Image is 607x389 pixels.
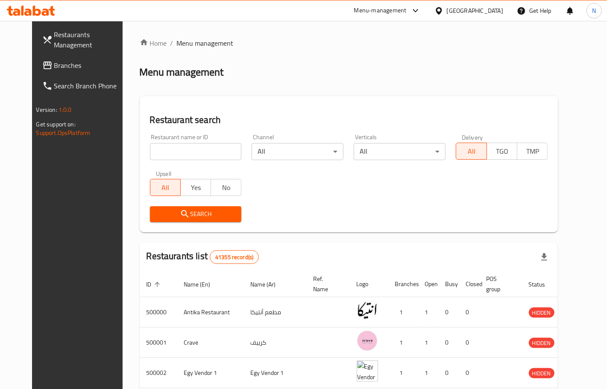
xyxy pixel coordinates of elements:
[418,297,439,328] td: 1
[140,297,177,328] td: 500000
[388,271,418,297] th: Branches
[487,143,517,160] button: TGO
[388,328,418,358] td: 1
[177,297,244,328] td: Antika Restaurant
[314,274,340,294] span: Ref. Name
[140,65,224,79] h2: Menu management
[439,297,459,328] td: 0
[177,328,244,358] td: Crave
[147,279,163,290] span: ID
[211,179,241,196] button: No
[357,360,378,382] img: Egy Vendor 1
[140,38,167,48] a: Home
[439,328,459,358] td: 0
[350,271,388,297] th: Logo
[157,209,235,219] span: Search
[54,81,126,91] span: Search Branch Phone
[244,328,307,358] td: كرييف
[140,358,177,388] td: 500002
[529,338,554,348] span: HIDDEN
[357,330,378,351] img: Crave
[418,328,439,358] td: 1
[140,38,558,48] nav: breadcrumb
[35,55,133,76] a: Branches
[460,145,483,158] span: All
[214,181,238,194] span: No
[529,279,557,290] span: Status
[54,60,126,70] span: Branches
[154,181,177,194] span: All
[170,38,173,48] li: /
[35,76,133,96] a: Search Branch Phone
[462,134,483,140] label: Delivery
[447,6,503,15] div: [GEOGRAPHIC_DATA]
[244,297,307,328] td: مطعم أنتيكا
[180,179,211,196] button: Yes
[354,6,407,16] div: Menu-management
[439,358,459,388] td: 0
[36,119,76,130] span: Get support on:
[529,369,554,378] span: HIDDEN
[459,328,480,358] td: 0
[592,6,596,15] span: N
[147,250,259,264] h2: Restaurants list
[244,358,307,388] td: Egy Vendor 1
[529,308,554,318] span: HIDDEN
[490,145,514,158] span: TGO
[156,170,172,176] label: Upsell
[251,279,287,290] span: Name (Ar)
[150,114,548,126] h2: Restaurant search
[459,297,480,328] td: 0
[354,143,446,160] div: All
[418,271,439,297] th: Open
[59,104,72,115] span: 1.0.0
[150,143,242,160] input: Search for restaurant name or ID..
[150,179,181,196] button: All
[140,328,177,358] td: 500001
[210,253,258,261] span: 41355 record(s)
[150,206,242,222] button: Search
[521,145,544,158] span: TMP
[252,143,343,160] div: All
[388,358,418,388] td: 1
[487,274,512,294] span: POS group
[36,104,57,115] span: Version:
[357,300,378,321] img: Antika Restaurant
[388,297,418,328] td: 1
[177,358,244,388] td: Egy Vendor 1
[459,358,480,388] td: 0
[184,181,208,194] span: Yes
[35,24,133,55] a: Restaurants Management
[459,271,480,297] th: Closed
[210,250,259,264] div: Total records count
[36,127,91,138] a: Support.OpsPlatform
[517,143,548,160] button: TMP
[534,247,554,267] div: Export file
[456,143,487,160] button: All
[54,29,126,50] span: Restaurants Management
[184,279,222,290] span: Name (En)
[418,358,439,388] td: 1
[529,368,554,378] div: HIDDEN
[439,271,459,297] th: Busy
[177,38,234,48] span: Menu management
